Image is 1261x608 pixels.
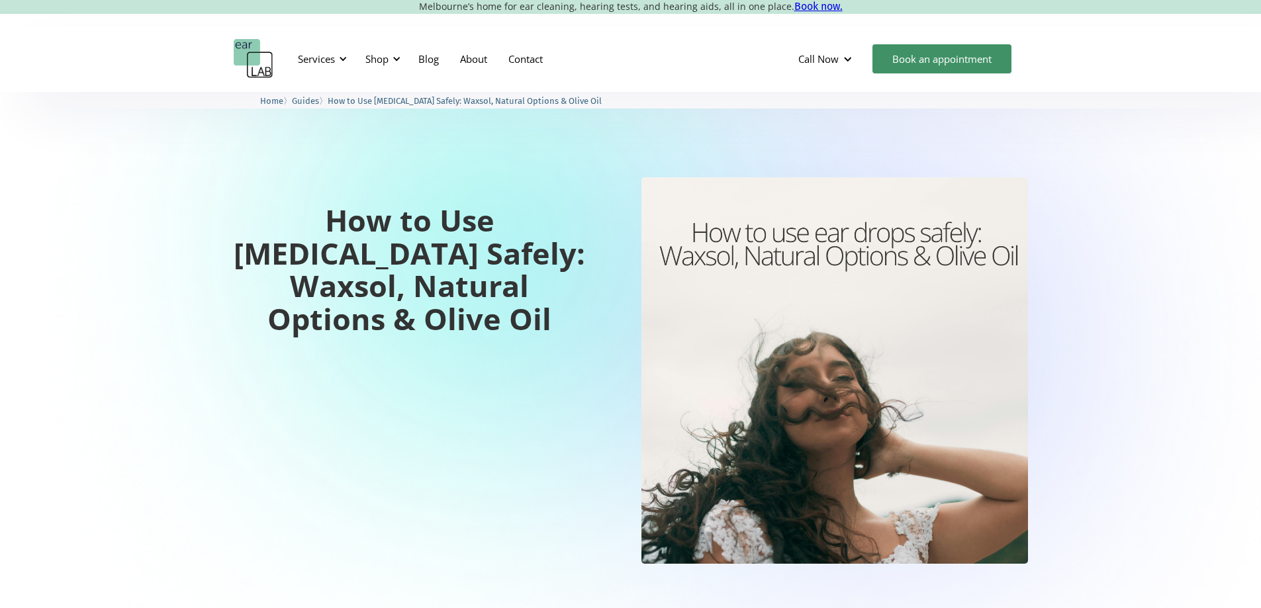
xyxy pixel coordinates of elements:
[357,39,404,79] div: Shop
[328,96,602,106] span: How to Use [MEDICAL_DATA] Safely: Waxsol, Natural Options & Olive Oil
[292,94,328,108] li: 〉
[365,52,389,65] div: Shop
[260,94,283,107] a: Home
[260,94,292,108] li: 〉
[260,96,283,106] span: Home
[234,204,586,335] h1: How to Use [MEDICAL_DATA] Safely: Waxsol, Natural Options & Olive Oil
[234,39,273,79] a: home
[449,40,498,78] a: About
[292,96,319,106] span: Guides
[292,94,319,107] a: Guides
[290,39,351,79] div: Services
[872,44,1011,73] a: Book an appointment
[328,94,602,107] a: How to Use [MEDICAL_DATA] Safely: Waxsol, Natural Options & Olive Oil
[498,40,553,78] a: Contact
[408,40,449,78] a: Blog
[788,39,866,79] div: Call Now
[641,177,1028,564] img: How to Use Ear Drops Safely: Waxsol, Natural Options & Olive Oil
[798,52,839,65] div: Call Now
[298,52,335,65] div: Services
